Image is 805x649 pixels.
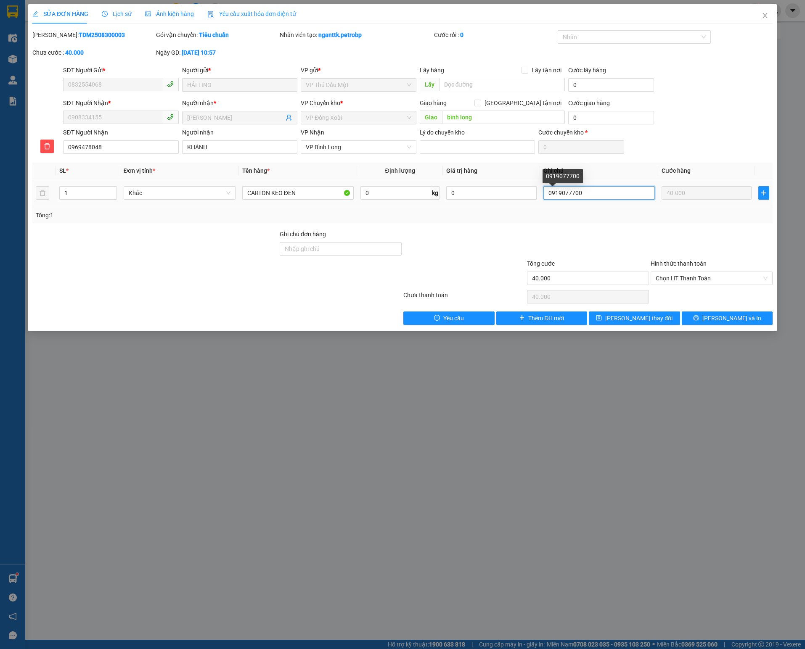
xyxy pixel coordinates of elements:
div: Chưa thanh toán [402,290,526,305]
label: Hình thức thanh toán [651,260,707,267]
span: Lấy tận nơi [528,66,565,75]
input: Ghi Chú [543,186,655,200]
div: VP gửi [301,66,416,75]
div: Tổng: 1 [36,211,311,220]
span: Thêm ĐH mới [528,314,564,323]
div: SĐT Người Nhận [63,128,178,137]
div: Nhân viên tạo: [280,30,433,40]
span: Định lượng [385,167,415,174]
button: delete [40,140,54,153]
span: Yêu cầu [443,314,464,323]
span: phone [167,81,174,87]
span: Ảnh kiện hàng [145,11,194,17]
b: Tiêu chuẩn [199,32,229,38]
button: exclamation-circleYêu cầu [403,311,495,325]
span: user-add [286,114,292,121]
span: Đơn vị tính [124,167,155,174]
span: Lấy hàng [420,67,444,74]
div: [PERSON_NAME]: [32,30,154,40]
input: Cước lấy hàng [568,78,654,92]
span: Chọn HT Thanh Toán [656,272,768,285]
span: [GEOGRAPHIC_DATA] tận nơi [481,98,565,108]
span: Lấy [420,78,439,91]
span: exclamation-circle [434,315,440,322]
span: Tổng cước [527,260,555,267]
button: delete [36,186,49,200]
span: phone [167,113,174,120]
span: Lịch sử [102,11,132,17]
span: SỬA ĐƠN HÀNG [32,11,88,17]
input: Cước giao hàng [568,111,654,124]
span: VP Bình Long [306,141,411,153]
input: Dọc đường [439,78,565,91]
button: plusThêm ĐH mới [496,311,588,325]
b: [DATE] 10:57 [182,49,216,56]
span: Cước hàng [662,167,691,174]
span: save [596,315,602,322]
span: SL [59,167,66,174]
div: Người gửi [182,66,297,75]
input: VD: Bàn, Ghế [242,186,354,200]
input: 0 [662,186,752,200]
div: Người nhận [182,128,297,137]
button: plus [758,186,769,200]
span: VP Đồng Xoài [306,111,411,124]
button: save[PERSON_NAME] thay đổi [589,311,680,325]
span: [PERSON_NAME] và In [702,314,761,323]
button: Close [753,4,777,28]
div: Lý do chuyển kho [420,128,535,137]
span: Tên hàng [242,167,270,174]
img: icon [207,11,214,18]
span: Giao hàng [420,100,447,106]
span: [PERSON_NAME] thay đổi [605,314,673,323]
span: close [762,12,768,19]
input: Ghi chú đơn hàng [280,242,402,256]
span: Yêu cầu xuất hóa đơn điện tử [207,11,296,17]
span: plus [519,315,525,322]
div: Cước rồi : [434,30,556,40]
div: SĐT Người Gửi [63,66,178,75]
b: 0 [460,32,463,38]
span: clock-circle [102,11,108,17]
div: Cước chuyển kho [538,128,624,137]
b: nganttk.petrobp [318,32,362,38]
th: Ghi chú [540,163,658,179]
span: Giao [420,111,442,124]
button: printer[PERSON_NAME] và In [682,311,773,325]
span: kg [431,186,440,200]
div: VP Nhận [301,128,416,137]
span: picture [145,11,151,17]
span: delete [41,143,53,150]
div: 0919077700 [543,169,583,183]
b: TDM2508300003 [79,32,125,38]
div: Gói vận chuyển: [156,30,278,40]
span: edit [32,11,38,17]
div: Chưa cước : [32,48,154,57]
span: Khác [129,187,230,199]
span: Giá trị hàng [446,167,477,174]
input: Dọc đường [442,111,565,124]
div: Người nhận [182,98,297,108]
div: Ngày GD: [156,48,278,57]
label: Ghi chú đơn hàng [280,231,326,237]
span: plus [759,190,769,196]
b: 40.000 [65,49,84,56]
span: printer [693,315,699,322]
span: VP Thủ Dầu Một [306,79,411,91]
label: Cước giao hàng [568,100,610,106]
div: SĐT Người Nhận [63,98,178,108]
label: Cước lấy hàng [568,67,606,74]
span: VP Chuyển kho [301,100,340,106]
